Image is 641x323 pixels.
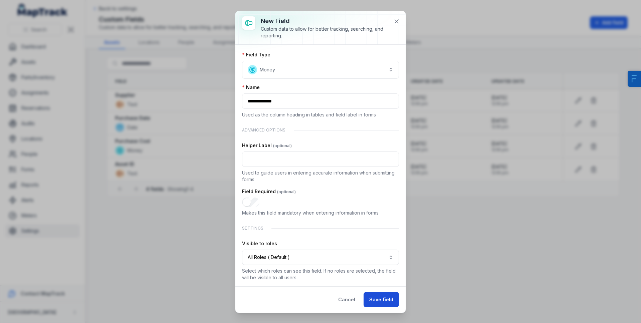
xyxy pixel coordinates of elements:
[242,210,399,216] p: Makes this field mandatory when entering information in forms
[242,123,399,137] div: Advanced Options
[242,142,292,149] label: Helper Label
[242,198,259,207] input: :r4j:-form-item-label
[333,292,361,307] button: Cancel
[242,222,399,235] div: Settings
[242,250,399,265] button: All Roles ( Default )
[242,93,399,109] input: :r4g:-form-item-label
[242,151,399,167] input: :r4i:-form-item-label
[364,292,399,307] button: Save field
[242,170,399,183] p: Used to guide users in entering accurate information when submitting forms
[242,268,399,281] p: Select which roles can see this field. If no roles are selected, the field will be visible to all...
[261,16,388,26] h3: New field
[242,61,399,79] button: Money
[242,240,277,247] label: Visible to roles
[261,26,388,39] div: Custom data to allow for better tracking, searching, and reporting.
[242,111,399,118] p: Used as the column heading in tables and field label in forms
[242,188,296,195] label: Field Required
[242,51,270,58] label: Field Type
[242,84,260,91] label: Name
